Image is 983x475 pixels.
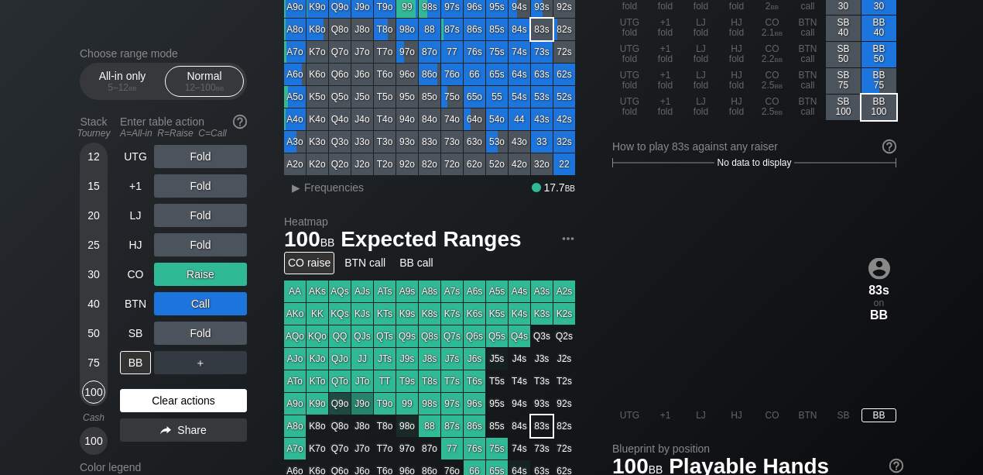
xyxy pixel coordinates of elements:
div: BB 40 [861,15,896,41]
div: 42s [553,108,575,130]
div: All-in only [87,67,158,96]
div: HJ fold [719,15,754,41]
div: BTN [790,408,825,422]
div: AQs [329,281,351,302]
div: J5o [351,86,373,108]
div: J4o [351,108,373,130]
div: 75 [82,351,105,374]
div: A5s [486,281,508,302]
div: LJ [683,408,718,422]
div: +1 fold [648,42,683,67]
div: +1 [648,408,683,422]
div: UTG [120,145,151,168]
div: BB [861,308,896,322]
div: 12 – 100 [172,82,237,93]
div: 86s [464,19,485,40]
img: ellipsis.fd386fe8.svg [560,230,577,247]
div: A4s [509,281,530,302]
div: UTG fold [612,42,647,67]
div: BTN call [790,15,825,41]
div: QTs [374,325,396,347]
div: JJ [351,348,373,370]
div: AJo [284,348,306,370]
div: J2o [351,153,373,175]
div: JTs [374,348,396,370]
div: T7o [374,41,396,63]
div: T5o [374,86,396,108]
div: 32s [553,131,575,153]
div: 62o [464,153,485,175]
div: 85s [486,19,508,40]
img: help.32db89a4.svg [231,113,248,130]
div: T7s [441,370,463,392]
div: J6s [464,348,485,370]
div: J3o [351,131,373,153]
div: K3o [307,131,328,153]
div: 98o [396,19,418,40]
div: T8s [419,370,440,392]
div: 96o [396,64,418,85]
div: 20 [82,204,105,227]
div: BB [861,408,896,422]
div: HJ [719,408,754,422]
div: T4s [509,370,530,392]
div: BB call [396,252,437,274]
div: Fold [154,174,247,198]
div: BB 75 [861,68,896,94]
h1: Expected Ranges [284,226,575,252]
div: K2o [307,153,328,175]
div: QJs [351,325,373,347]
div: +1 fold [648,15,683,41]
div: 73o [441,131,463,153]
div: K8o [307,19,328,40]
div: LJ fold [683,68,718,94]
div: 33 [531,131,553,153]
div: T4o [374,108,396,130]
div: A7s [441,281,463,302]
div: 83s [861,283,896,297]
div: 54s [509,86,530,108]
div: 30 [82,263,105,286]
div: 94s [509,393,530,415]
div: K9s [396,303,418,325]
div: K8s [419,303,440,325]
div: 52s [553,86,575,108]
div: A8s [419,281,440,302]
div: T9o [374,393,396,415]
div: 82o [419,153,440,175]
div: BTN call [790,95,825,120]
div: 62s [553,64,575,85]
div: 92s [553,393,575,415]
div: Tourney [74,128,114,139]
div: T6s [464,370,485,392]
div: ATo [284,370,306,392]
div: KTs [374,303,396,325]
div: K5s [486,303,508,325]
div: Q7o [329,41,351,63]
div: J8s [419,348,440,370]
div: J7o [351,41,373,63]
div: 92o [396,153,418,175]
div: 66 [464,64,485,85]
div: 65s [486,64,508,85]
div: J2s [553,348,575,370]
div: 94o [396,108,418,130]
div: CO [755,408,789,422]
div: AKs [307,281,328,302]
div: 55 [486,86,508,108]
span: bb [320,232,335,250]
div: 74o [441,108,463,130]
div: Q9s [396,325,418,347]
span: 100 [282,228,337,253]
div: HJ fold [719,42,754,67]
div: A2o [284,153,306,175]
div: 93s [531,393,553,415]
div: CO raise [284,252,334,274]
div: KJs [351,303,373,325]
div: 53o [486,131,508,153]
div: QQ [329,325,351,347]
div: J6o [351,64,373,85]
div: KTo [307,370,328,392]
div: Stack [74,109,114,145]
div: K2s [553,303,575,325]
